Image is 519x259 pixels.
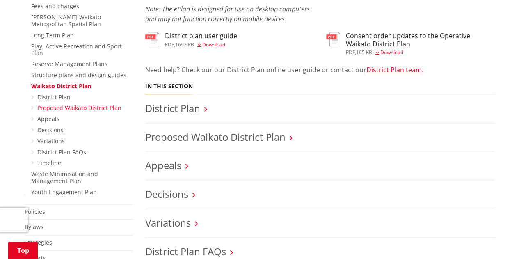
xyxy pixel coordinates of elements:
a: District Plan team. [366,65,423,74]
a: District Plan [37,93,71,101]
a: Appeals [37,115,59,123]
h5: In this section [145,83,193,90]
a: Youth Engagement Plan [31,188,97,196]
a: Reserve Management Plans [31,60,107,68]
span: Download [202,41,225,48]
a: District Plan [145,101,200,115]
img: document-pdf.svg [326,32,340,46]
a: Long Term Plan [31,31,74,39]
a: Structure plans and design guides [31,71,126,79]
a: Variations [37,137,65,145]
a: Decisions [37,126,64,134]
a: Appeals [145,158,181,172]
a: District Plan FAQs [37,148,86,156]
span: 165 KB [356,49,372,56]
a: Variations [145,216,191,229]
a: Waste Minimisation and Management Plan [31,170,98,185]
a: Play, Active Recreation and Sport Plan [31,42,122,57]
a: Policies [25,208,45,215]
img: document-pdf.svg [145,32,159,46]
a: Strategies [25,238,52,246]
a: District Plan FAQs [145,245,226,258]
a: Proposed Waikato District Plan [37,104,121,112]
span: pdf [165,41,174,48]
p: Need help? Check our our District Plan online user guide or contact our [145,65,495,75]
span: pdf [346,49,355,56]
a: Waikato District Plan [31,82,91,90]
em: Note: The ePlan is designed for use on desktop computers and may not function correctly on mobile... [145,5,310,23]
div: , [165,42,237,47]
span: Download [380,49,403,56]
h3: Consent order updates to the Operative Waikato District Plan [346,32,495,48]
a: [PERSON_NAME]-Waikato Metropolitan Spatial Plan [31,13,101,28]
a: Proposed Waikato District Plan [145,130,286,144]
a: District plan user guide pdf,1697 KB Download [145,32,237,47]
a: Decisions [145,187,188,201]
a: Fees and charges [31,2,79,10]
h3: District plan user guide [165,32,237,40]
span: 1697 KB [175,41,194,48]
div: , [346,50,495,55]
a: Top [8,242,38,259]
a: Timeline [37,159,61,167]
iframe: Messenger Launcher [481,225,511,254]
a: Consent order updates to the Operative Waikato District Plan pdf,165 KB Download [326,32,495,55]
a: Bylaws [25,223,43,231]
